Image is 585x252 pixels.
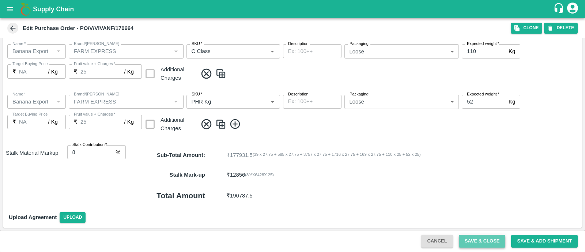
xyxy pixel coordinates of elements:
p: Kg [509,47,515,55]
label: Name [12,91,26,97]
p: ₹ [12,68,16,76]
div: Additional Charges [145,115,196,133]
input: Name [10,97,52,106]
strong: Sub-Total Amount : [157,152,205,158]
b: Stalk Mark-up [170,172,205,178]
label: Brand/[PERSON_NAME] [74,91,119,97]
label: Expected weight [467,91,499,97]
label: Target Buying Price [12,112,48,117]
img: CloneIcon [215,68,226,80]
input: 0.0 [80,115,124,129]
button: Clone [511,23,542,33]
img: CloneIcon [215,118,226,130]
label: Stalk Contribution [72,142,107,148]
button: Cancel [421,235,453,248]
p: / Kg [124,118,134,126]
input: 0.0 [19,115,48,129]
button: Open [268,46,277,56]
div: Additional Charges [145,64,196,83]
p: ₹ 190787.5 [226,192,253,200]
input: Create Brand/Marka [71,46,169,56]
p: ₹ [74,68,78,76]
div: customer-support [553,3,566,16]
img: logo [18,2,33,16]
b: Supply Chain [33,5,74,13]
label: Packaging [350,41,369,47]
strong: Upload Agreement [9,214,57,220]
span: Upload [60,212,86,223]
span: ( 39 x 27.75 + 585 x 27.75 + 3757 x 27.75 + 1716 x 27.75 + 169 x 27.75 + 110 x 25 + 52 x 25 ) [253,151,421,159]
p: Loose [350,98,364,106]
input: SKU [189,97,256,106]
p: Loose [350,48,364,56]
div: Additional Charges [161,65,196,82]
label: Fruit value + Charges [74,61,115,67]
p: / Kg [124,68,134,76]
input: SKU [189,46,256,56]
a: Supply Chain [33,4,553,14]
input: 0.0 [67,145,113,159]
input: Create Brand/Marka [71,97,169,106]
b: Total Amount [156,191,205,200]
b: Edit Purchase Order - PO/V/VIVANF/170664 [23,25,133,31]
input: 0.0 [462,44,506,58]
button: Save & Close [459,235,506,248]
button: open drawer [1,1,18,18]
label: Description [288,91,309,97]
p: ₹ 12856 [226,171,245,179]
div: Additional Charges [161,116,196,132]
label: Name [12,41,26,47]
p: Kg [509,98,515,106]
div: ( 8 %X 6428 X 25 ) [245,172,274,178]
label: SKU [192,41,202,47]
label: SKU [192,91,202,97]
label: Packaging [350,91,369,97]
button: Open [268,97,277,106]
label: Brand/[PERSON_NAME] [74,41,119,47]
label: Fruit value + Charges [74,112,115,117]
div: account of current user [566,1,579,17]
h6: Stalk Material Markup [3,145,61,207]
p: ₹ [12,118,16,126]
label: Target Buying Price [12,61,48,67]
input: Name [10,46,52,56]
p: ₹ [74,118,78,126]
label: Expected weight [467,41,499,47]
input: 0.0 [19,64,48,78]
p: / Kg [48,68,58,76]
button: DELETE [544,23,578,33]
label: Description [288,41,309,47]
p: ₹ 177931.5 [226,151,253,159]
p: % [116,148,120,156]
input: 0.0 [462,95,506,109]
input: 0.0 [80,64,124,78]
button: Save & Add Shipment [511,235,578,248]
p: / Kg [48,118,58,126]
